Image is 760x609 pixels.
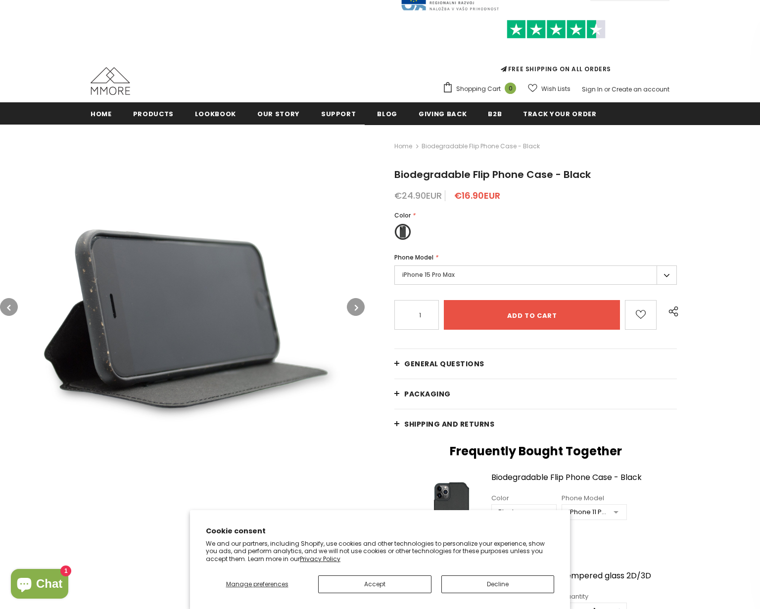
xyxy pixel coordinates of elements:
a: Shipping and returns [394,409,677,439]
div: Black [498,507,536,517]
a: B2B [488,102,502,125]
a: Privacy Policy [300,555,340,563]
a: Lookbook [195,102,236,125]
button: Decline [441,575,554,593]
a: 100% RECYCLABLE Tempered glass 2D/3D screen protector [491,571,677,589]
span: PACKAGING [404,389,451,399]
a: Shopping Cart 0 [442,82,521,96]
span: Lookbook [195,109,236,119]
a: Blog [377,102,397,125]
span: Track your order [523,109,596,119]
a: Wish Lists [528,80,570,97]
a: Home [91,102,112,125]
span: General Questions [404,359,484,369]
a: Home [394,140,412,152]
span: B2B [488,109,502,119]
img: Trust Pilot Stars [507,20,606,39]
a: Our Story [257,102,300,125]
span: Shopping Cart [456,84,501,94]
h2: Cookie consent [206,526,554,536]
a: Track your order [523,102,596,125]
span: Phone Model [394,253,433,261]
div: iPhone 11 PRO [569,507,607,517]
a: Create an account [612,85,669,93]
iframe: Customer reviews powered by Trustpilot [442,39,669,64]
button: Manage preferences [206,575,308,593]
img: Biodegradable Flip Phone Case - Black image 0 [414,471,489,562]
a: Biodegradable Flip Phone Case - Black [491,473,677,490]
span: Products [133,109,174,119]
span: Wish Lists [541,84,570,94]
span: Giving back [419,109,467,119]
a: Giving back [419,102,467,125]
img: MMORE Cases [91,67,130,95]
button: Accept [318,575,431,593]
span: FREE SHIPPING ON ALL ORDERS [442,24,669,73]
inbox-online-store-chat: Shopify online store chat [8,569,71,601]
span: 0 [505,83,516,94]
a: PACKAGING [394,379,677,409]
span: Manage preferences [226,580,288,588]
a: Sign In [582,85,603,93]
span: Biodegradable Flip Phone Case - Black [422,140,540,152]
span: Color [394,211,411,219]
span: or [604,85,610,93]
h2: Frequently Bought Together [394,444,677,459]
span: support [321,109,356,119]
div: Quantity [562,592,627,602]
label: iPhone 15 Pro Max [394,265,677,285]
span: Our Story [257,109,300,119]
span: €16.90EUR [454,189,500,202]
div: Phone Model [562,493,627,503]
a: Products [133,102,174,125]
input: Add to cart [444,300,620,330]
span: Biodegradable Flip Phone Case - Black [394,168,591,181]
p: We and our partners, including Shopify, use cookies and other technologies to personalize your ex... [206,540,554,563]
span: €24.90EUR [394,189,442,202]
span: Shipping and returns [404,419,494,429]
a: support [321,102,356,125]
a: General Questions [394,349,677,379]
span: Home [91,109,112,119]
div: Color [491,493,557,503]
span: Blog [377,109,397,119]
